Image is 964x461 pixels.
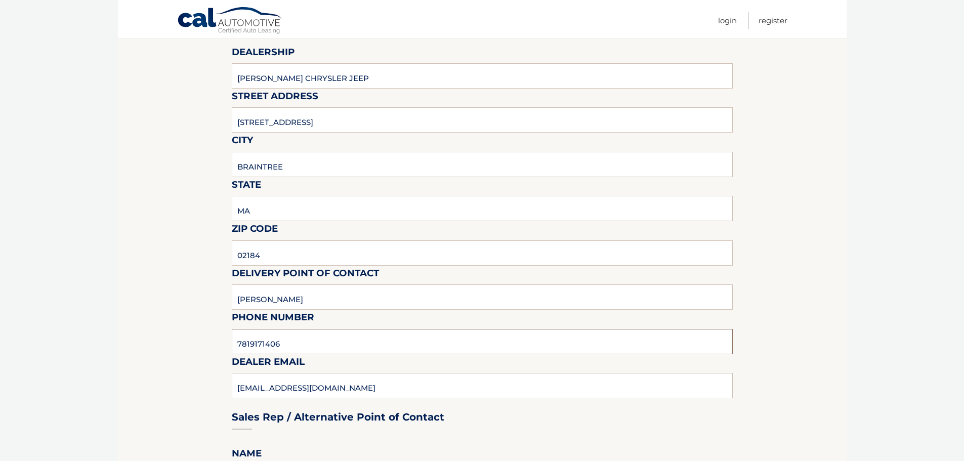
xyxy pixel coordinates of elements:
label: Street Address [232,89,318,107]
label: City [232,133,253,151]
h3: Sales Rep / Alternative Point of Contact [232,411,444,424]
label: Delivery Point of Contact [232,266,379,284]
label: Zip Code [232,221,278,240]
label: Dealership [232,45,295,63]
a: Login [718,12,737,29]
label: State [232,177,261,196]
a: Cal Automotive [177,7,283,36]
a: Register [759,12,787,29]
label: Dealer Email [232,354,305,373]
label: Phone Number [232,310,314,328]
